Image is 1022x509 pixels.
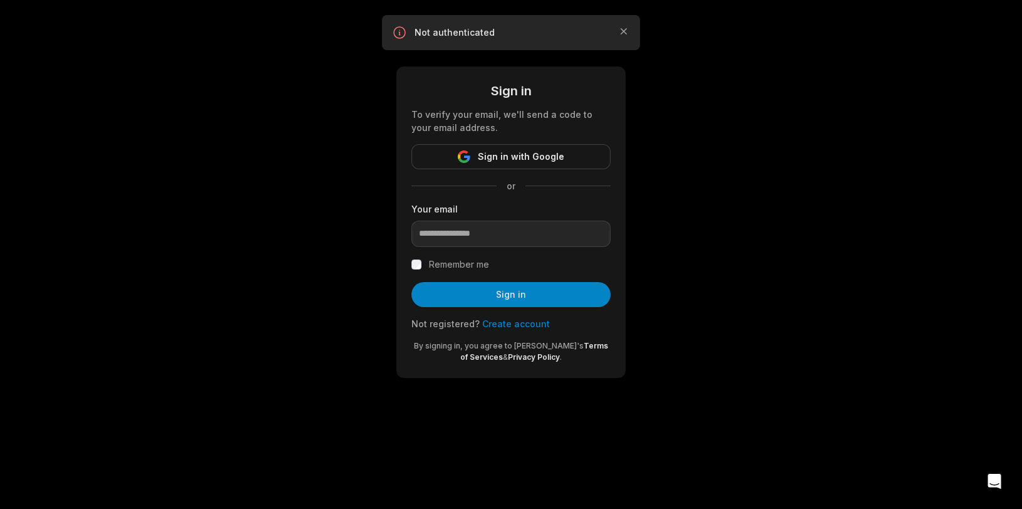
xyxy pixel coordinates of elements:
span: Sign in with Google [478,149,564,164]
button: Sign in [411,282,611,307]
div: Open Intercom Messenger [979,466,1009,496]
a: Create account [482,318,550,329]
div: To verify your email, we'll send a code to your email address. [411,108,611,134]
button: Sign in with Google [411,144,611,169]
span: . [560,352,562,362]
div: Sign in [411,81,611,100]
span: By signing in, you agree to [PERSON_NAME]'s [414,341,584,350]
p: Not authenticated [415,26,607,39]
span: Not registered? [411,318,480,329]
span: or [497,179,525,192]
label: Remember me [429,257,489,272]
a: Privacy Policy [508,352,560,362]
a: Terms of Services [460,341,608,362]
label: Your email [411,202,611,216]
span: & [503,352,508,362]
